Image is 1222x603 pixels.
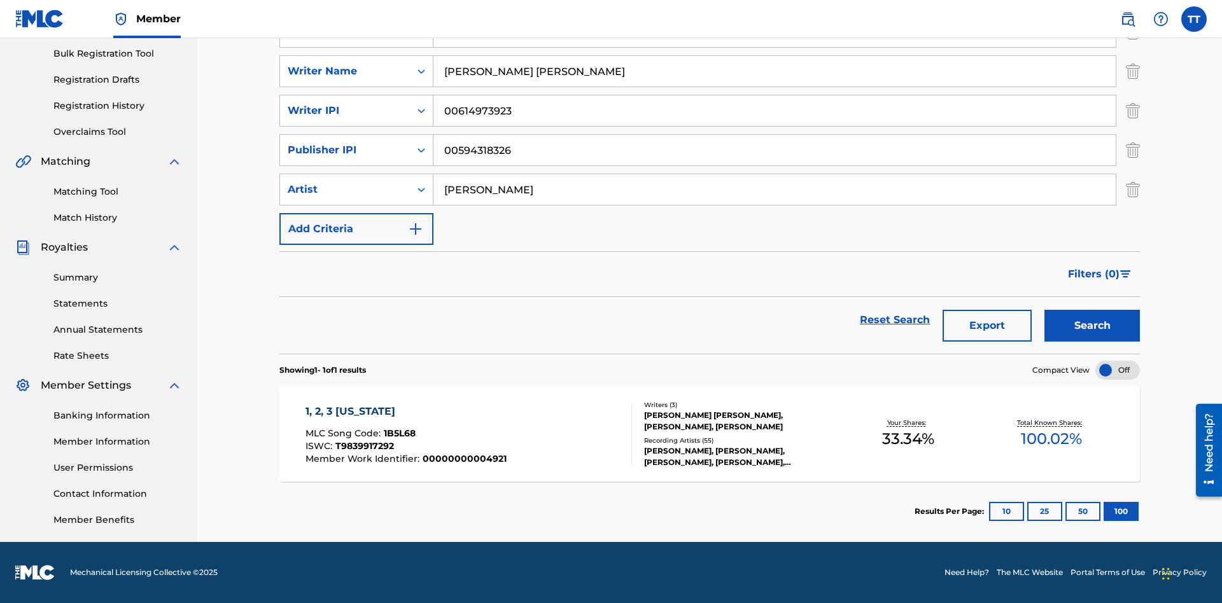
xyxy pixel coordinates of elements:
[53,99,182,113] a: Registration History
[644,445,836,468] div: [PERSON_NAME], [PERSON_NAME], [PERSON_NAME], [PERSON_NAME], [PERSON_NAME], [PERSON_NAME], [PERSON...
[1027,502,1062,521] button: 25
[15,154,31,169] img: Matching
[335,440,394,452] span: T9839917292
[41,378,131,393] span: Member Settings
[41,154,90,169] span: Matching
[279,386,1140,482] a: 1, 2, 3 [US_STATE]MLC Song Code:1B5L68ISWC:T9839917292Member Work Identifier:00000000004921Writer...
[997,567,1063,578] a: The MLC Website
[644,436,836,445] div: Recording Artists ( 55 )
[1181,6,1207,32] div: User Menu
[53,349,182,363] a: Rate Sheets
[167,154,182,169] img: expand
[1120,270,1131,278] img: filter
[167,378,182,393] img: expand
[1115,6,1141,32] a: Public Search
[15,565,55,580] img: logo
[1071,567,1145,578] a: Portal Terms of Use
[1126,55,1140,87] img: Delete Criterion
[70,567,218,578] span: Mechanical Licensing Collective © 2025
[943,310,1032,342] button: Export
[1153,11,1169,27] img: help
[15,10,64,28] img: MLC Logo
[288,64,402,79] div: Writer Name
[288,142,402,158] div: Publisher IPI
[53,487,182,501] a: Contact Information
[853,306,936,334] a: Reset Search
[1060,258,1140,290] button: Filters (0)
[1158,542,1222,603] iframe: Chat Widget
[887,418,929,427] p: Your Shares:
[1021,427,1082,450] span: 100.02 %
[423,453,507,464] span: 00000000004921
[15,240,31,255] img: Royalties
[53,185,182,198] a: Matching Tool
[1104,502,1139,521] button: 100
[53,435,182,448] a: Member Information
[915,506,987,517] p: Results Per Page:
[1126,174,1140,205] img: Delete Criterion
[882,427,934,450] span: 33.34 %
[53,47,182,60] a: Bulk Registration Tool
[1017,418,1085,427] p: Total Known Shares:
[288,103,402,118] div: Writer IPI
[53,461,182,475] a: User Permissions
[1162,555,1170,593] div: Drag
[53,271,182,284] a: Summary
[279,213,433,245] button: Add Criteria
[279,364,366,376] p: Showing 1 - 1 of 1 results
[384,427,416,439] span: 1B5L68
[945,567,989,578] a: Need Help?
[1148,6,1174,32] div: Help
[136,11,181,26] span: Member
[53,323,182,336] a: Annual Statements
[305,453,423,464] span: Member Work Identifier :
[15,378,31,393] img: Member Settings
[1186,399,1222,503] iframe: Resource Center
[305,427,384,439] span: MLC Song Code :
[113,11,129,27] img: Top Rightsholder
[1126,134,1140,166] img: Delete Criterion
[167,240,182,255] img: expand
[305,404,507,419] div: 1, 2, 3 [US_STATE]
[53,73,182,87] a: Registration Drafts
[1126,95,1140,127] img: Delete Criterion
[305,440,335,452] span: ISWC :
[408,221,423,237] img: 9d2ae6d4665cec9f34b9.svg
[41,240,88,255] span: Royalties
[53,409,182,422] a: Banking Information
[1120,11,1135,27] img: search
[53,297,182,310] a: Statements
[1068,267,1120,282] span: Filters ( 0 )
[1065,502,1100,521] button: 50
[288,182,402,197] div: Artist
[644,410,836,433] div: [PERSON_NAME] [PERSON_NAME], [PERSON_NAME], [PERSON_NAME]
[53,125,182,139] a: Overclaims Tool
[1153,567,1207,578] a: Privacy Policy
[1032,364,1090,376] span: Compact View
[989,502,1024,521] button: 10
[53,513,182,527] a: Member Benefits
[1044,310,1140,342] button: Search
[644,400,836,410] div: Writers ( 3 )
[53,211,182,225] a: Match History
